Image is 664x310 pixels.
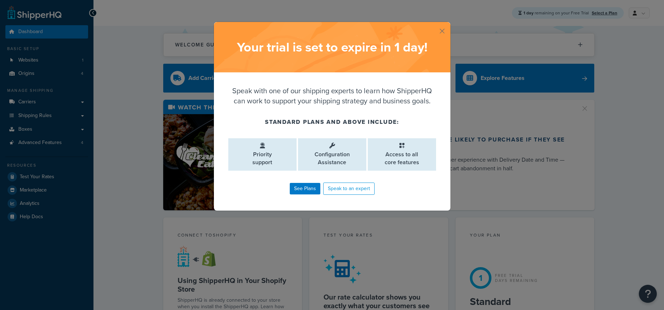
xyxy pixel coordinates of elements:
[323,183,375,195] a: Speak to an expert
[290,183,320,194] a: See Plans
[368,138,436,171] li: Access to all core features
[228,138,297,171] li: Priority support
[228,86,436,106] p: Speak with one of our shipping experts to learn how ShipperHQ can work to support your shipping s...
[298,138,366,171] li: Configuration Assistance
[221,40,443,54] h2: Your trial is set to expire in 1 day !
[228,118,436,126] h4: Standard plans and above include:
